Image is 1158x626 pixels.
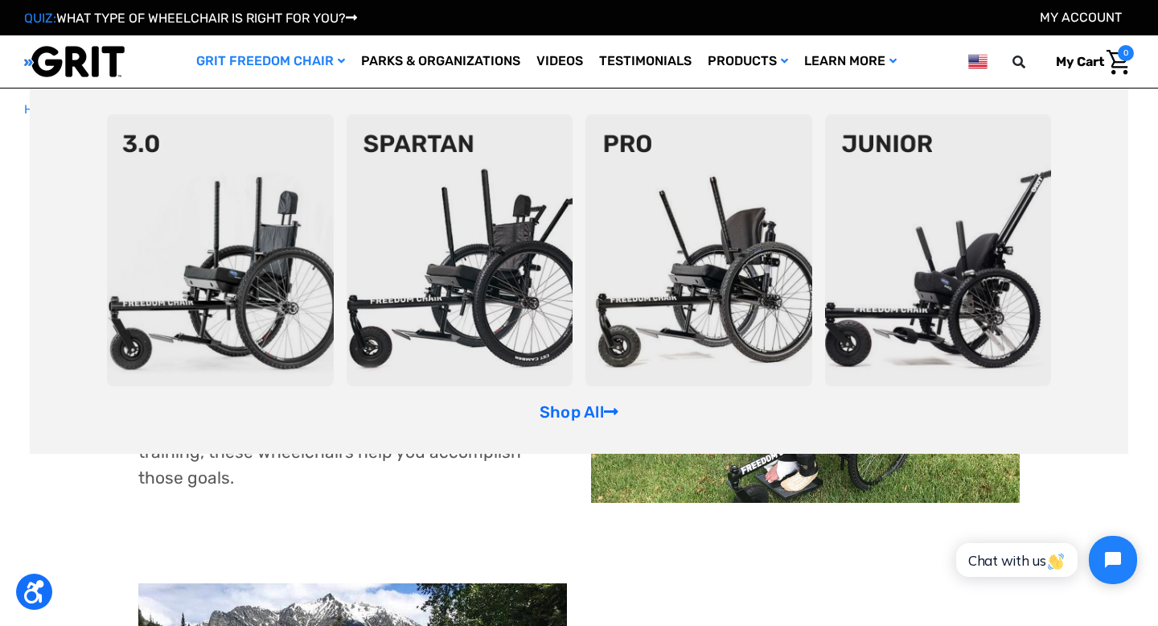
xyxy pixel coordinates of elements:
[700,35,796,88] a: Products
[24,102,57,117] span: Home
[24,45,125,78] img: GRIT All-Terrain Wheelchair and Mobility Equipment
[24,10,56,26] span: QUIZ:
[1044,45,1134,79] a: Cart with 0 items
[938,522,1151,598] iframe: Tidio Chat
[24,101,1134,119] nav: Breadcrumb
[107,114,334,386] img: 3point0.png
[540,402,618,422] a: Shop All
[585,114,812,386] img: pro-chair.png
[796,35,905,88] a: Learn More
[1020,45,1044,79] input: Search
[24,101,57,119] a: Home
[24,10,357,26] a: QUIZ:WHAT TYPE OF WHEELCHAIR IS RIGHT FOR YOU?
[968,51,988,72] img: us.png
[353,35,528,88] a: Parks & Organizations
[1107,50,1130,75] img: Cart
[1056,54,1104,69] span: My Cart
[1040,10,1122,25] a: Account
[1118,45,1134,61] span: 0
[188,35,353,88] a: GRIT Freedom Chair
[347,114,573,386] img: spartan2.png
[591,35,700,88] a: Testimonials
[528,35,591,88] a: Videos
[825,114,1052,386] img: junior-chair.png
